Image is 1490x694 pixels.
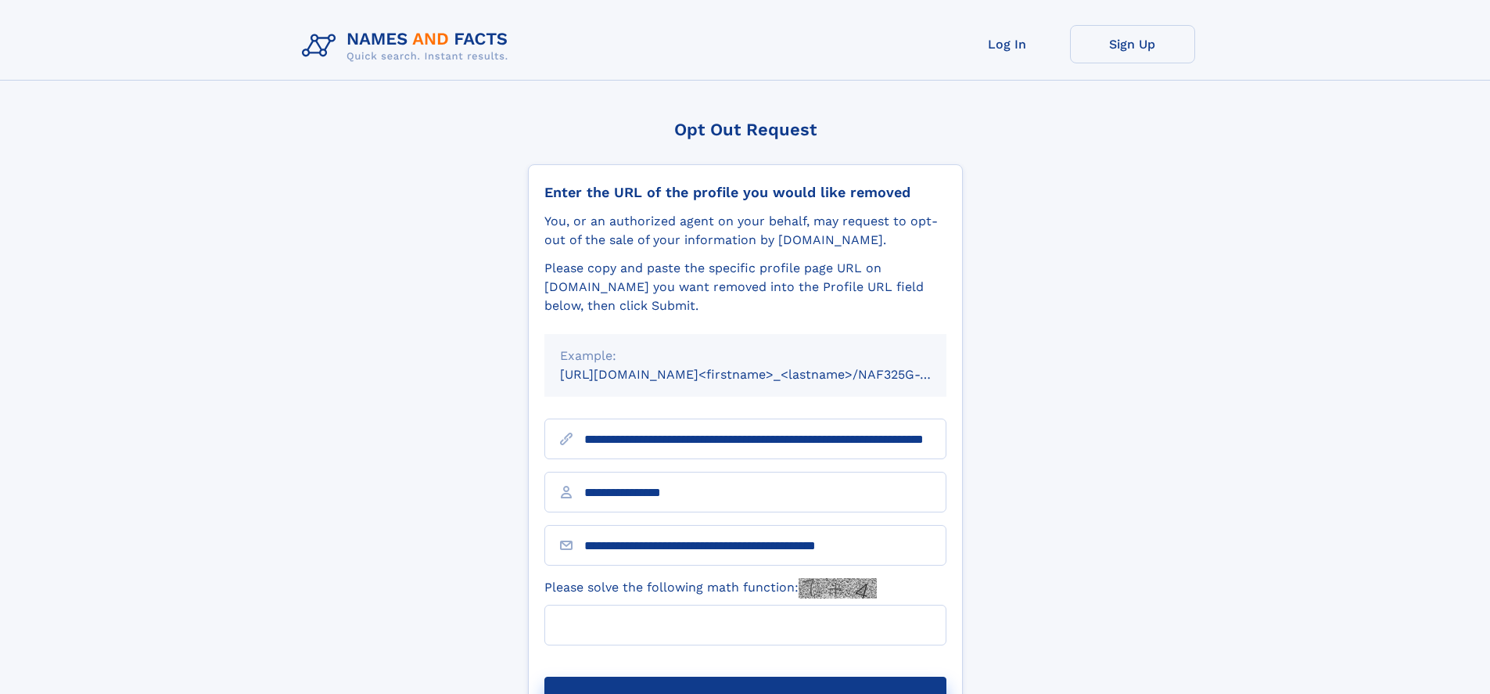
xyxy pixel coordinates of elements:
[528,120,963,139] div: Opt Out Request
[544,212,946,250] div: You, or an authorized agent on your behalf, may request to opt-out of the sale of your informatio...
[544,184,946,201] div: Enter the URL of the profile you would like removed
[945,25,1070,63] a: Log In
[560,347,931,365] div: Example:
[296,25,521,67] img: Logo Names and Facts
[1070,25,1195,63] a: Sign Up
[560,367,976,382] small: [URL][DOMAIN_NAME]<firstname>_<lastname>/NAF325G-xxxxxxxx
[544,578,877,599] label: Please solve the following math function:
[544,259,946,315] div: Please copy and paste the specific profile page URL on [DOMAIN_NAME] you want removed into the Pr...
